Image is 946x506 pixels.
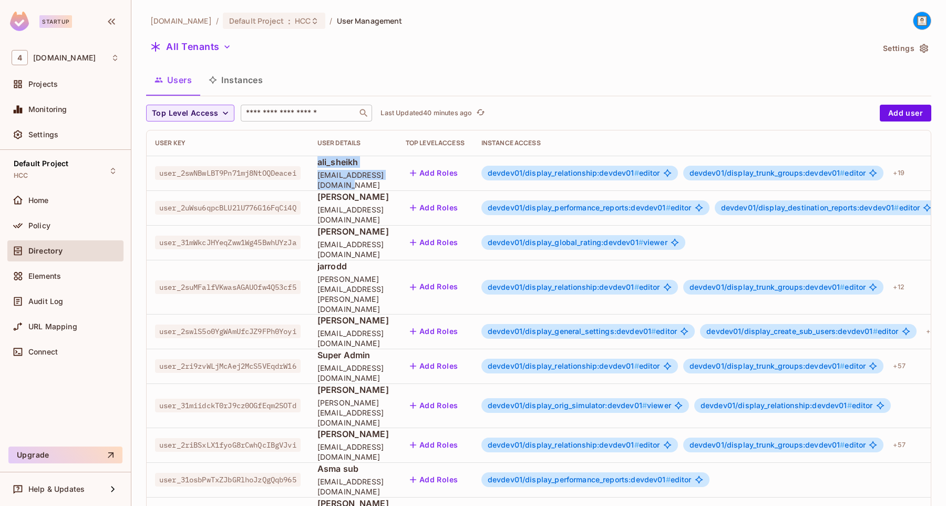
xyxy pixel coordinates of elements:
span: editor [488,362,660,370]
button: Top Level Access [146,105,234,122]
span: devdev01/display_orig_simulator:devdev01 [488,401,647,410]
span: editor [488,283,660,291]
span: URL Mapping [28,322,77,331]
span: Click to refresh data [472,107,487,119]
span: devdev01/display_trunk_groups:devdev01 [690,168,845,177]
span: Home [28,196,49,205]
span: user_31mWkcJHYeqZww1Wg45BwhUYzJa [155,236,301,249]
span: Help & Updates [28,485,85,493]
span: user_2riBSxLX1fyoG8rCwhQcIBgVJvi [155,438,301,452]
span: editor [488,327,677,336]
span: refresh [476,108,485,118]
span: # [666,203,671,212]
span: HCC [14,171,28,180]
button: Add Roles [406,471,462,488]
span: devdev01/display_performance_reports:devdev01 [488,203,671,212]
span: [EMAIL_ADDRESS][DOMAIN_NAME] [317,328,389,348]
span: [EMAIL_ADDRESS][DOMAIN_NAME] [317,477,389,497]
span: Workspace: 46labs.com [33,54,96,62]
button: Add Roles [406,323,462,340]
span: [PERSON_NAME][EMAIL_ADDRESS][DOMAIN_NAME] [317,398,389,428]
span: Connect [28,348,58,356]
button: Instances [200,67,271,93]
span: editor [690,283,866,291]
span: # [840,168,845,177]
button: All Tenants [146,38,235,55]
span: Directory [28,247,63,255]
span: devdev01/display_destination_reports:devdev01 [721,203,899,212]
span: devdev01/display_relationship:devdev01 [701,401,852,410]
div: User Details [317,139,389,147]
span: # [873,327,878,336]
button: Add Roles [406,165,462,181]
span: devdev01/display_relationship:devdev01 [488,282,639,291]
span: # [840,440,845,449]
span: [PERSON_NAME][EMAIL_ADDRESS][PERSON_NAME][DOMAIN_NAME] [317,274,389,314]
span: devdev01/display_relationship:devdev01 [488,361,639,370]
span: # [642,401,647,410]
p: Last Updated 40 minutes ago [381,109,472,117]
span: [PERSON_NAME] [317,384,389,396]
img: SReyMgAAAABJRU5ErkJggg== [10,12,29,31]
span: Elements [28,272,61,280]
span: devdev01/display_relationship:devdev01 [488,168,639,177]
span: 4 [12,50,28,65]
span: viewer [488,238,667,247]
span: HCC [295,16,311,26]
button: Users [146,67,200,93]
button: Add Roles [406,279,462,296]
span: editor [701,401,873,410]
span: viewer [488,401,671,410]
span: devdev01/display_global_rating:devdev01 [488,238,643,247]
span: Super Admin [317,349,389,361]
span: # [666,475,671,484]
span: # [634,282,639,291]
div: + 19 [889,165,908,181]
span: editor [721,204,920,212]
span: user_2swNBwLBT9Pn71mj8NtOQDeacei [155,166,301,180]
span: editor [690,169,866,177]
span: the active workspace [150,16,212,26]
span: devdev01/display_general_settings:devdev01 [488,327,656,336]
div: + 12 [889,279,908,296]
span: Settings [28,130,58,139]
span: # [894,203,899,212]
span: editor [488,169,660,177]
span: Monitoring [28,105,67,114]
span: User Management [337,16,403,26]
span: Projects [28,80,58,88]
button: Add Roles [406,234,462,251]
span: Top Level Access [152,107,218,120]
span: user_2uWsu6qpcBLU2lU776G16FqCi4Q [155,201,301,215]
span: devdev01/display_create_sub_users:devdev01 [706,327,877,336]
span: [PERSON_NAME] [317,191,389,203]
span: # [840,282,845,291]
span: # [639,238,643,247]
span: # [651,327,656,336]
span: [PERSON_NAME] [317,428,389,440]
span: user_2swlS5o0YgWAmUfcJZ9FPh0Yoyi [155,325,301,338]
span: [EMAIL_ADDRESS][DOMAIN_NAME] [317,363,389,383]
span: # [840,361,845,370]
span: # [634,361,639,370]
span: Asma sub [317,463,389,474]
span: user_2suMFalfVKwasAGAUOfw4Q53cf5 [155,280,301,294]
div: Startup [39,15,72,28]
span: editor [488,441,660,449]
span: [PERSON_NAME] [317,315,389,326]
div: User Key [155,139,301,147]
span: user_31miidckT0rJ9cz0OGfEqm2SOTd [155,399,301,412]
div: Top Level Access [406,139,465,147]
button: refresh [474,107,487,119]
span: # [634,440,639,449]
button: Add user [880,105,931,122]
button: Add Roles [406,437,462,453]
span: devdev01/display_trunk_groups:devdev01 [690,361,845,370]
li: / [216,16,219,26]
span: devdev01/display_trunk_groups:devdev01 [690,440,845,449]
button: Add Roles [406,358,462,375]
span: Policy [28,221,50,230]
div: + 5 [922,323,939,340]
span: jarrodd [317,260,389,272]
button: Settings [879,40,931,57]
